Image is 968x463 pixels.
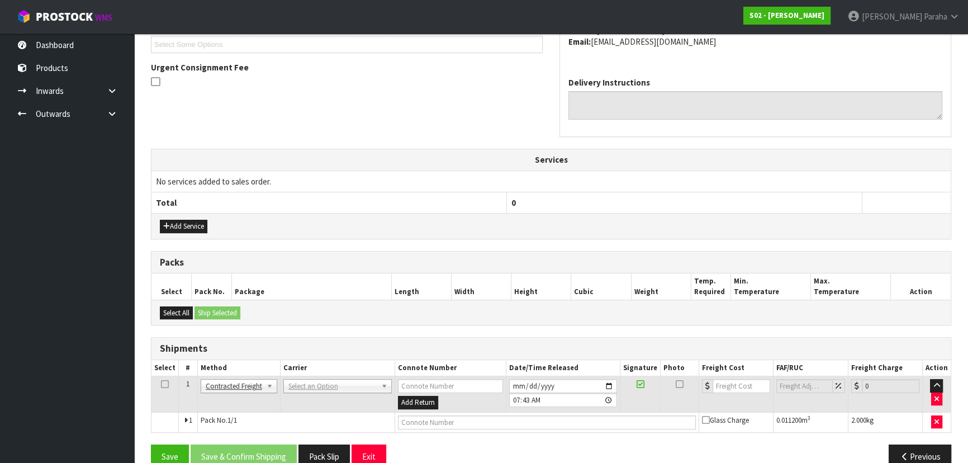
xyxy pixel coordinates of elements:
label: Delivery Instructions [568,77,650,88]
th: Cubic [571,273,631,300]
th: Total [151,192,507,214]
a: S02 - [PERSON_NAME] [743,7,831,25]
span: 0.011200 [776,415,801,425]
strong: mobile [568,25,596,35]
th: Action [922,360,951,376]
th: Select [151,273,192,300]
span: 0 [511,197,516,208]
span: 1/1 [227,415,237,425]
th: Carrier [280,360,395,376]
img: cube-alt.png [17,10,31,23]
input: Freight Charge [862,379,919,393]
input: Connote Number [398,379,503,393]
span: Glass Charge [702,415,749,425]
th: # [179,360,198,376]
h3: Packs [160,257,942,268]
button: Select All [160,306,193,320]
sup: 3 [808,414,810,422]
th: Freight Cost [699,360,773,376]
th: Services [151,149,951,171]
input: Freight Cost [713,379,770,393]
span: 2.000 [851,415,866,425]
th: Action [891,273,951,300]
small: WMS [95,12,112,23]
th: Photo [661,360,699,376]
th: Length [391,273,451,300]
span: 1 [189,415,192,425]
span: ProStock [36,10,93,24]
td: kg [848,412,923,432]
th: Pack No. [192,273,232,300]
span: Paraha [924,11,947,22]
input: Connote Number [398,415,696,429]
span: Select an Option [288,380,377,393]
span: 1 [186,379,189,389]
th: Weight [631,273,691,300]
td: No services added to sales order. [151,171,951,192]
span: [PERSON_NAME] [862,11,922,22]
td: Pack No. [197,412,395,432]
th: Temp. Required [691,273,731,300]
button: Add Return [398,396,438,409]
strong: email [568,36,591,47]
label: Urgent Consignment Fee [151,62,249,73]
input: Freight Adjustment [776,379,833,393]
th: Date/Time Released [506,360,620,376]
address: [PHONE_NUMBER] [EMAIL_ADDRESS][DOMAIN_NAME] [568,24,942,48]
th: Package [231,273,391,300]
th: Select [151,360,179,376]
th: Min. Temperature [731,273,811,300]
strong: S02 - [PERSON_NAME] [749,11,824,20]
button: Ship Selected [194,306,240,320]
span: Contracted Freight [206,380,262,393]
th: FAF/RUC [773,360,848,376]
th: Width [451,273,511,300]
th: Max. Temperature [811,273,891,300]
h3: Shipments [160,343,942,354]
th: Signature [620,360,661,376]
th: Connote Number [395,360,506,376]
th: Freight Charge [848,360,923,376]
button: Add Service [160,220,207,233]
th: Method [197,360,280,376]
th: Height [511,273,571,300]
td: m [773,412,848,432]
